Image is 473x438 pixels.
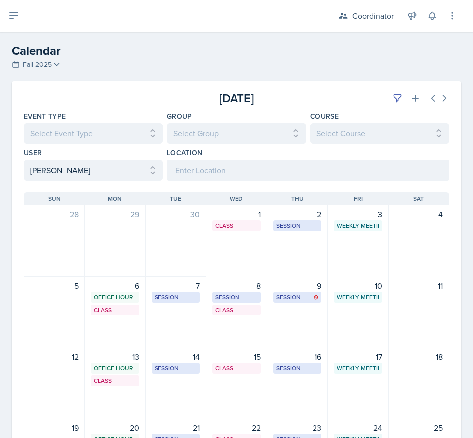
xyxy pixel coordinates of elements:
[276,221,318,230] div: Session
[273,280,321,292] div: 9
[30,351,79,363] div: 12
[394,422,443,434] div: 25
[215,364,257,373] div: Class
[212,208,260,220] div: 1
[30,422,79,434] div: 19
[215,306,257,314] div: Class
[94,364,136,373] div: Office Hour
[165,89,307,107] div: [DATE]
[334,280,382,292] div: 10
[108,194,122,203] span: Mon
[212,351,260,363] div: 15
[273,351,321,363] div: 16
[12,42,461,60] h2: Calendar
[94,376,136,385] div: Class
[94,306,136,314] div: Class
[413,194,424,203] span: Sat
[30,208,79,220] div: 28
[167,111,192,121] label: Group
[152,422,200,434] div: 21
[215,221,257,230] div: Class
[23,60,52,70] span: Fall 2025
[212,280,260,292] div: 8
[273,208,321,220] div: 2
[276,364,318,373] div: Session
[230,194,243,203] span: Wed
[394,208,443,220] div: 4
[91,351,139,363] div: 13
[276,293,318,302] div: Session
[337,221,379,230] div: Weekly Meeting
[94,293,136,302] div: Office Hour
[291,194,304,203] span: Thu
[48,194,61,203] span: Sun
[273,422,321,434] div: 23
[310,111,339,121] label: Course
[152,208,200,220] div: 30
[30,280,79,292] div: 5
[91,208,139,220] div: 29
[394,351,443,363] div: 18
[334,208,382,220] div: 3
[212,422,260,434] div: 22
[152,351,200,363] div: 14
[334,351,382,363] div: 17
[24,148,42,158] label: User
[354,194,363,203] span: Fri
[167,160,449,181] input: Enter Location
[170,194,181,203] span: Tue
[155,364,197,373] div: Session
[155,293,197,302] div: Session
[337,293,379,302] div: Weekly Meeting
[215,293,257,302] div: Session
[91,280,139,292] div: 6
[352,10,394,22] div: Coordinator
[334,422,382,434] div: 24
[91,422,139,434] div: 20
[24,111,66,121] label: Event Type
[167,148,203,158] label: Location
[337,364,379,373] div: Weekly Meeting
[394,280,443,292] div: 11
[152,280,200,292] div: 7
